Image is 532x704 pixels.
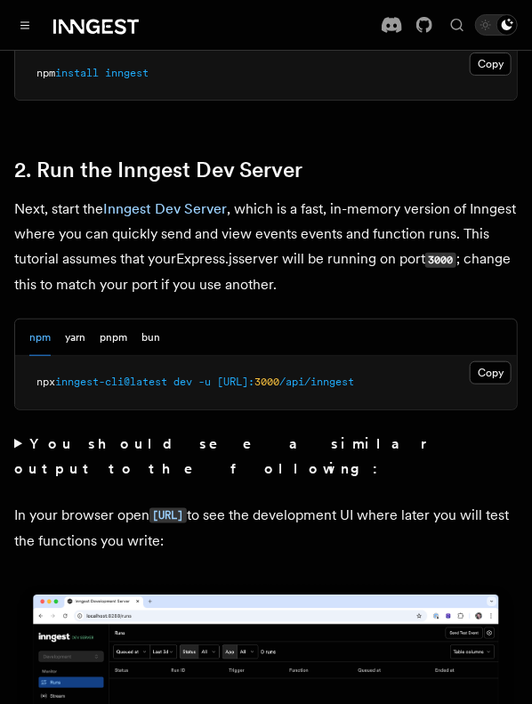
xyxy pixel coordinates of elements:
[55,376,167,388] span: inngest-cli@latest
[14,14,36,36] button: Toggle navigation
[470,53,512,76] button: Copy
[36,67,55,79] span: npm
[470,361,512,384] button: Copy
[425,253,456,268] code: 3000
[475,14,518,36] button: Toggle dark mode
[65,320,85,356] button: yarn
[447,14,468,36] button: Find something...
[141,320,160,356] button: bun
[217,376,254,388] span: [URL]:
[149,506,187,523] a: [URL]
[55,67,99,79] span: install
[14,197,518,297] p: Next, start the , which is a fast, in-memory version of Inngest where you can quickly send and vi...
[103,200,227,217] a: Inngest Dev Server
[36,376,55,388] span: npx
[100,320,127,356] button: pnpm
[14,503,518,554] p: In your browser open to see the development UI where later you will test the functions you write:
[105,67,149,79] span: inngest
[14,435,427,477] strong: You should see a similar output to the following:
[254,376,279,388] span: 3000
[279,376,354,388] span: /api/inngest
[149,508,187,523] code: [URL]
[14,432,518,481] summary: You should see a similar output to the following:
[198,376,211,388] span: -u
[173,376,192,388] span: dev
[14,158,302,182] a: 2. Run the Inngest Dev Server
[29,320,51,356] button: npm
